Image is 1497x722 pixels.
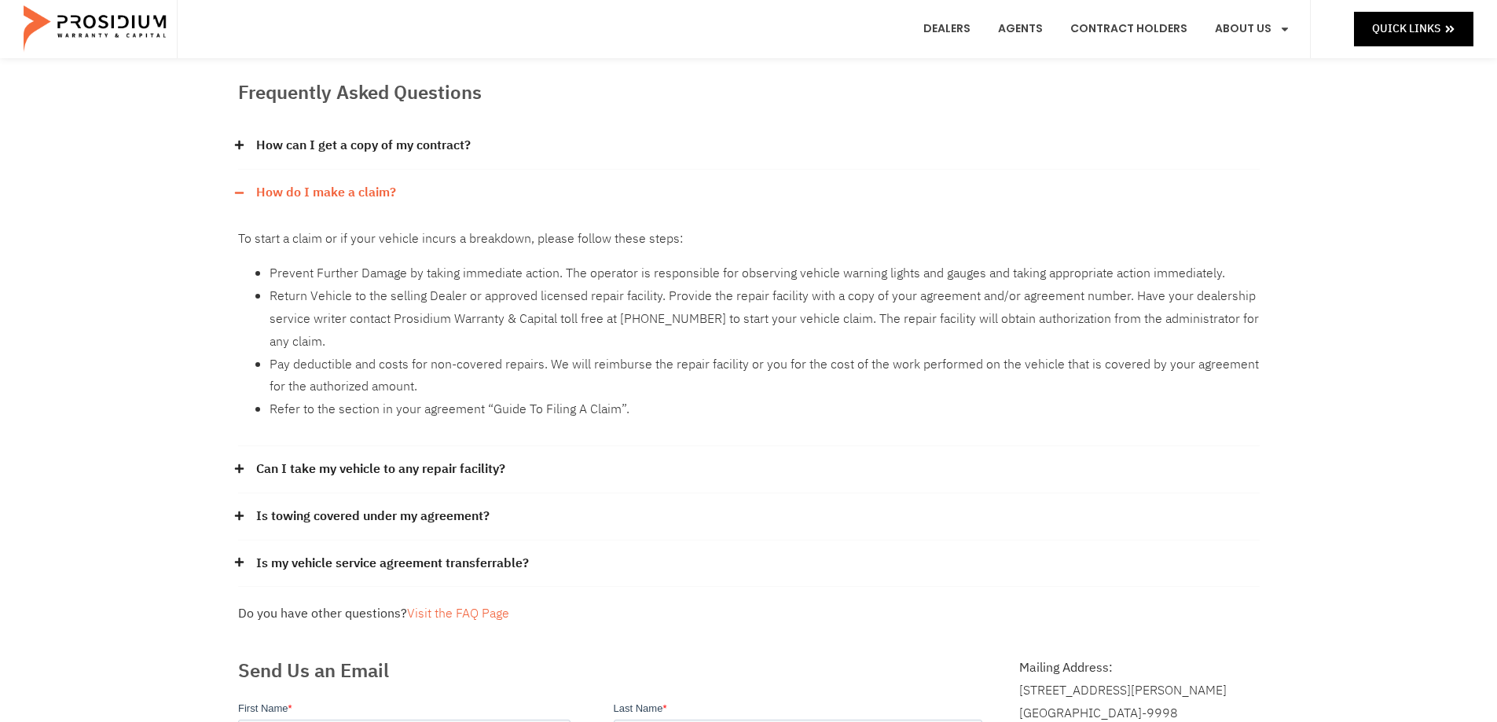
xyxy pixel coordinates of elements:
span: Last Name [376,2,425,13]
div: How can I get a copy of my contract? [238,123,1260,170]
div: Do you have other questions? [238,603,1260,625]
a: Is my vehicle service agreement transferrable? [256,552,529,575]
li: Refer to the section in your agreement “Guide To Filing A Claim”. [270,398,1260,421]
span: Quick Links [1372,19,1440,38]
div: Is my vehicle service agreement transferrable? [238,541,1260,588]
li: Prevent Further Damage by taking immediate action. The operator is responsible for observing vehi... [270,262,1260,285]
div: [STREET_ADDRESS][PERSON_NAME] [1019,680,1259,702]
div: How do I make a claim? [238,170,1260,216]
h2: Send Us an Email [238,657,989,685]
a: How do I make a claim? [256,181,396,204]
div: Is towing covered under my agreement? [238,493,1260,541]
p: To start a claim or if your vehicle incurs a breakdown, please follow these steps: [238,228,1260,251]
a: Quick Links [1354,12,1473,46]
h2: Frequently Asked Questions [238,79,1260,107]
a: Can I take my vehicle to any repair facility? [256,458,505,481]
b: Mailing Address: [1019,658,1113,677]
li: Return Vehicle to the selling Dealer or approved licensed repair facility. Provide the repair fac... [270,285,1260,353]
li: Pay deductible and costs for non-covered repairs. We will reimburse the repair facility or you fo... [270,354,1260,399]
a: Visit the FAQ Page [407,604,509,623]
div: How do I make a claim? [238,216,1260,446]
a: How can I get a copy of my contract? [256,134,471,157]
div: Can I take my vehicle to any repair facility? [238,446,1260,493]
a: Is towing covered under my agreement? [256,505,490,528]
